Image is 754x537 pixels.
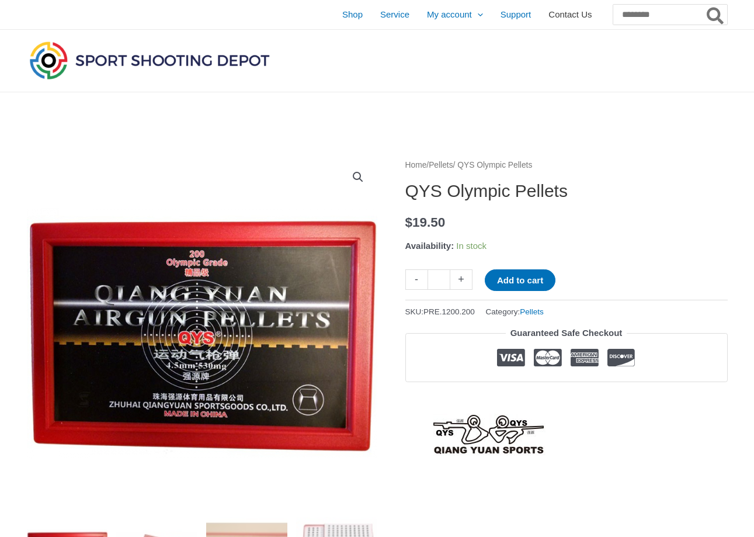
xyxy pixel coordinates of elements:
[405,269,428,290] a: -
[405,181,728,202] h1: QYS Olympic Pellets
[27,39,272,82] img: Sport Shooting Depot
[423,307,475,316] span: PRE.1200.200
[405,391,728,405] iframe: Customer reviews powered by Trustpilot
[405,215,413,230] span: $
[485,269,555,291] button: Add to cart
[506,325,627,341] legend: Guaranteed Safe Checkout
[405,161,427,169] a: Home
[704,5,727,25] button: Search
[428,269,450,290] input: Product quantity
[405,158,728,173] nav: Breadcrumb
[348,167,369,188] a: View full-screen image gallery
[405,304,475,319] span: SKU:
[520,307,544,316] a: Pellets
[456,241,487,251] span: In stock
[405,414,574,456] a: QYS
[429,161,453,169] a: Pellets
[405,241,454,251] span: Availability:
[486,304,544,319] span: Category:
[450,269,472,290] a: +
[405,215,446,230] bdi: 19.50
